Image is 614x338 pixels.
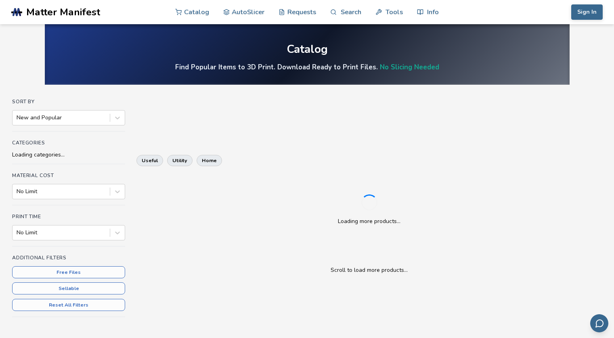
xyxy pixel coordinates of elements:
[197,155,222,166] button: home
[167,155,193,166] button: utility
[380,63,439,72] a: No Slicing Needed
[12,255,125,261] h4: Additional Filters
[12,152,125,158] div: Loading categories...
[17,230,18,236] input: No Limit
[590,314,608,332] button: Send feedback via email
[12,99,125,104] h4: Sort By
[175,63,439,72] h4: Find Popular Items to 3D Print. Download Ready to Print Files.
[338,217,400,225] p: Loading more products...
[571,4,603,20] button: Sign In
[12,282,125,294] button: Sellable
[12,214,125,219] h4: Print Time
[12,140,125,146] h4: Categories
[287,43,328,56] div: Catalog
[17,188,18,195] input: No Limit
[12,173,125,178] h4: Material Cost
[12,266,125,278] button: Free Files
[136,155,163,166] button: useful
[17,115,18,121] input: New and Popular
[145,266,593,274] p: Scroll to load more products...
[12,299,125,311] button: Reset All Filters
[26,6,100,18] span: Matter Manifest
